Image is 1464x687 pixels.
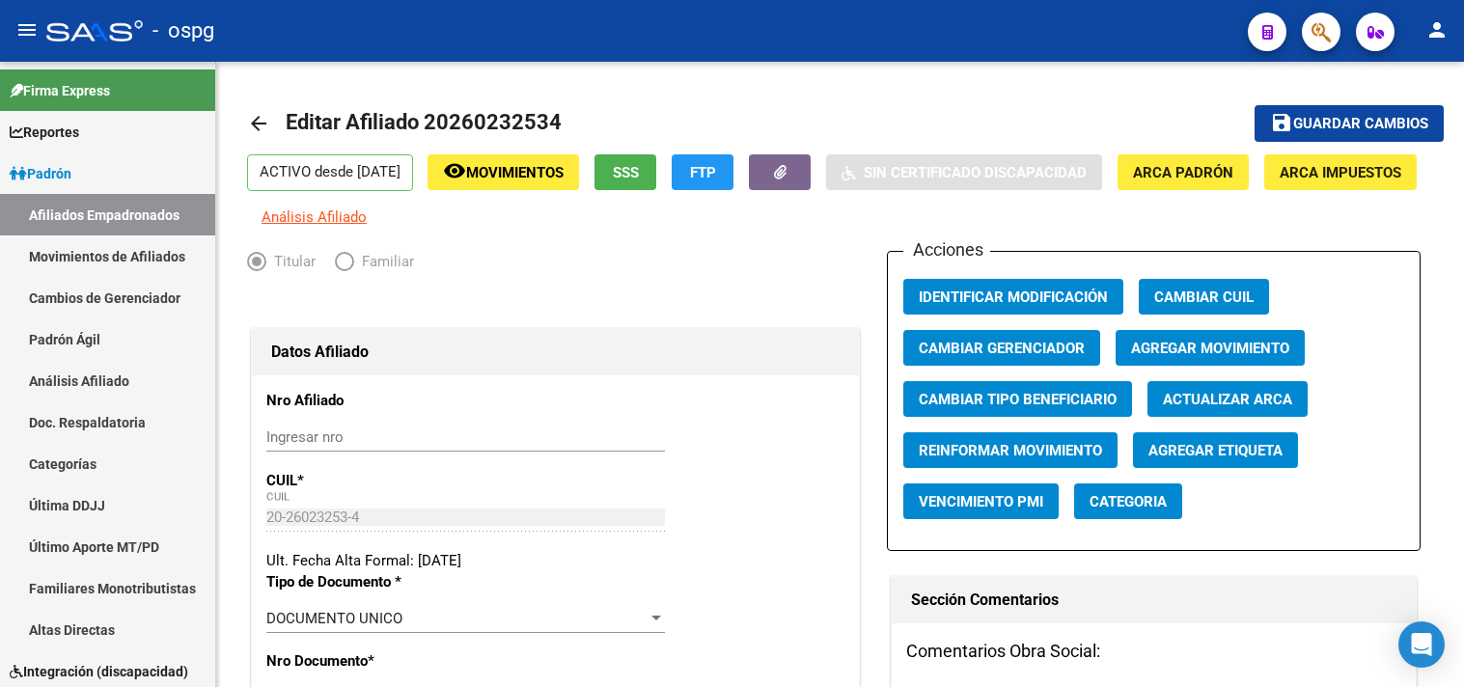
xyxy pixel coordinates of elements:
span: Actualizar ARCA [1163,391,1292,408]
span: Vencimiento PMI [919,493,1043,510]
p: Nro Documento [266,650,440,672]
span: Integración (discapacidad) [10,661,188,682]
button: Movimientos [428,154,579,190]
span: Reportes [10,122,79,143]
mat-radio-group: Elija una opción [247,257,433,274]
span: FTP [690,164,716,181]
span: Análisis Afiliado [262,208,367,226]
p: Nro Afiliado [266,390,440,411]
button: ARCA Impuestos [1264,154,1417,190]
span: Cambiar Gerenciador [919,340,1085,357]
p: Tipo de Documento * [266,571,440,592]
span: Cambiar CUIL [1154,289,1254,306]
button: Agregar Etiqueta [1133,432,1298,468]
span: SSS [613,164,639,181]
span: Categoria [1090,493,1167,510]
p: CUIL [266,470,440,491]
button: Cambiar CUIL [1139,279,1269,315]
span: ARCA Impuestos [1280,164,1401,181]
span: Titular [266,251,316,272]
button: Vencimiento PMI [903,483,1059,519]
button: Reinformar Movimiento [903,432,1118,468]
span: Movimientos [466,164,564,181]
button: Agregar Movimiento [1116,330,1305,366]
span: - ospg [152,10,214,52]
h1: Datos Afiliado [271,337,840,368]
button: Cambiar Gerenciador [903,330,1100,366]
button: Guardar cambios [1255,105,1444,141]
span: DOCUMENTO UNICO [266,610,402,627]
span: Guardar cambios [1293,116,1428,133]
mat-icon: remove_red_eye [443,159,466,182]
span: Sin Certificado Discapacidad [864,164,1087,181]
span: Identificar Modificación [919,289,1108,306]
div: Ult. Fecha Alta Formal: [DATE] [266,550,844,571]
button: Cambiar Tipo Beneficiario [903,381,1132,417]
h1: Sección Comentarios [911,585,1396,616]
p: ACTIVO desde [DATE] [247,154,413,191]
span: Agregar Etiqueta [1148,442,1283,459]
span: Firma Express [10,80,110,101]
button: FTP [672,154,733,190]
span: Agregar Movimiento [1131,340,1289,357]
button: Actualizar ARCA [1147,381,1308,417]
div: Open Intercom Messenger [1398,621,1445,668]
span: Editar Afiliado 20260232534 [286,110,562,134]
button: ARCA Padrón [1118,154,1249,190]
span: Padrón [10,163,71,184]
mat-icon: person [1425,18,1449,41]
span: Reinformar Movimiento [919,442,1102,459]
button: Categoria [1074,483,1182,519]
mat-icon: menu [15,18,39,41]
span: Familiar [354,251,414,272]
span: Cambiar Tipo Beneficiario [919,391,1117,408]
button: SSS [594,154,656,190]
h3: Comentarios Obra Social: [906,638,1401,665]
h3: Acciones [903,236,990,263]
span: ARCA Padrón [1133,164,1233,181]
button: Identificar Modificación [903,279,1123,315]
mat-icon: save [1270,111,1293,134]
button: Sin Certificado Discapacidad [826,154,1102,190]
mat-icon: arrow_back [247,112,270,135]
